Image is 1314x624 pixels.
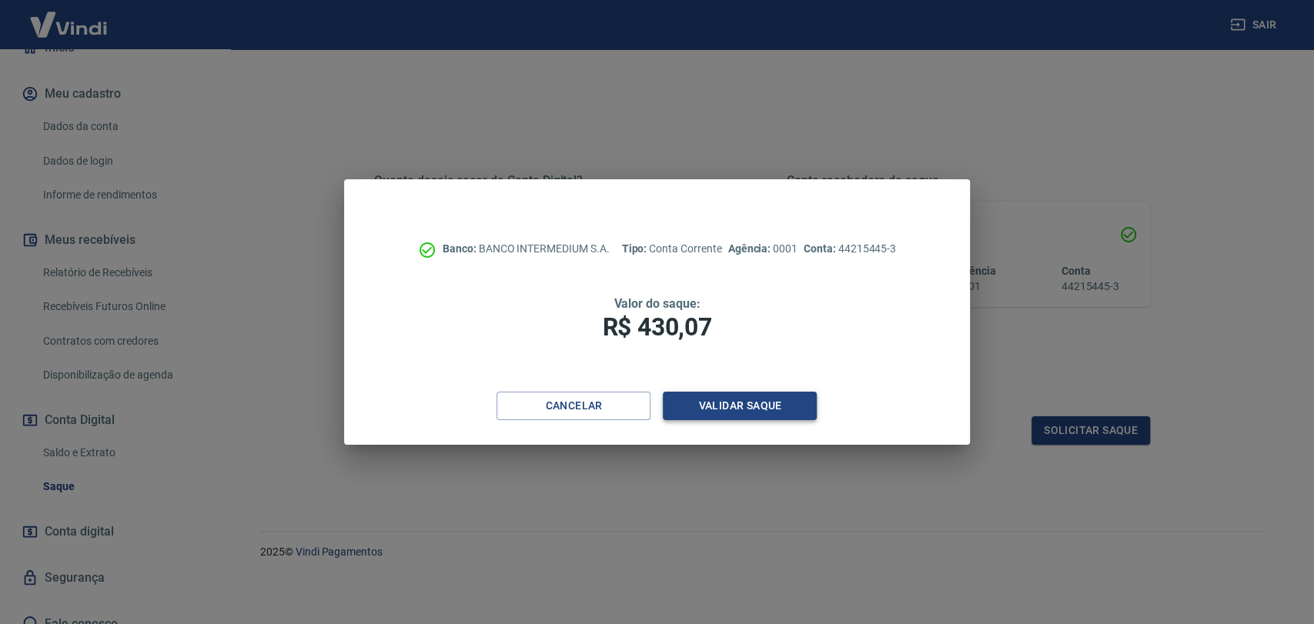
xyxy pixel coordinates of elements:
[443,242,479,255] span: Banco:
[804,241,896,257] p: 44215445-3
[614,296,700,311] span: Valor do saque:
[728,241,797,257] p: 0001
[663,392,817,420] button: Validar saque
[497,392,650,420] button: Cancelar
[728,242,774,255] span: Agência:
[443,241,610,257] p: BANCO INTERMEDIUM S.A.
[804,242,838,255] span: Conta:
[603,312,712,342] span: R$ 430,07
[621,242,649,255] span: Tipo:
[621,241,721,257] p: Conta Corrente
